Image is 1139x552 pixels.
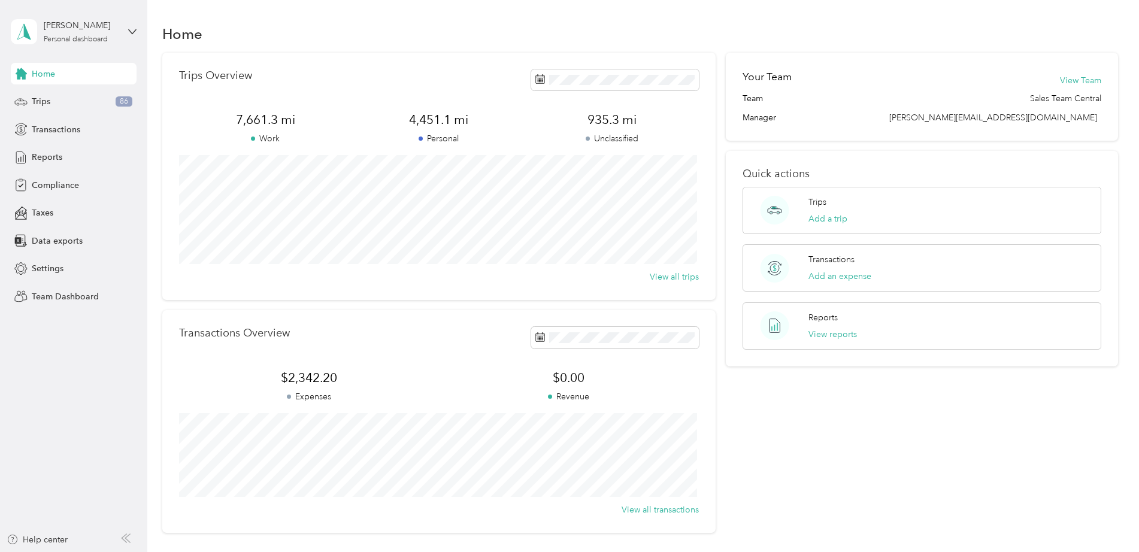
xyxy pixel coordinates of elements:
span: $2,342.20 [179,369,439,386]
h1: Home [162,28,202,40]
span: 86 [116,96,132,107]
span: Home [32,68,55,80]
button: Help center [7,533,68,546]
p: Unclassified [526,132,699,145]
span: Settings [32,262,63,275]
p: Work [179,132,352,145]
span: Trips [32,95,50,108]
h2: Your Team [743,69,792,84]
p: Trips [808,196,826,208]
div: [PERSON_NAME] [44,19,119,32]
span: 4,451.1 mi [352,111,525,128]
span: Transactions [32,123,80,136]
p: Expenses [179,390,439,403]
iframe: Everlance-gr Chat Button Frame [1072,485,1139,552]
p: Reports [808,311,838,324]
span: 935.3 mi [526,111,699,128]
button: View all transactions [622,504,699,516]
span: Taxes [32,207,53,219]
span: Sales Team Central [1030,92,1101,105]
span: Team [743,92,763,105]
button: Add an expense [808,270,871,283]
p: Personal [352,132,525,145]
span: 7,661.3 mi [179,111,352,128]
p: Revenue [439,390,699,403]
span: Manager [743,111,776,124]
button: View reports [808,328,857,341]
p: Transactions [808,253,855,266]
span: $0.00 [439,369,699,386]
button: View Team [1060,74,1101,87]
span: Team Dashboard [32,290,99,303]
button: Add a trip [808,213,847,225]
p: Quick actions [743,168,1101,180]
span: Data exports [32,235,83,247]
p: Trips Overview [179,69,252,82]
div: Personal dashboard [44,36,108,43]
span: Compliance [32,179,79,192]
span: Reports [32,151,62,163]
span: [PERSON_NAME][EMAIL_ADDRESS][DOMAIN_NAME] [889,113,1097,123]
p: Transactions Overview [179,327,290,339]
